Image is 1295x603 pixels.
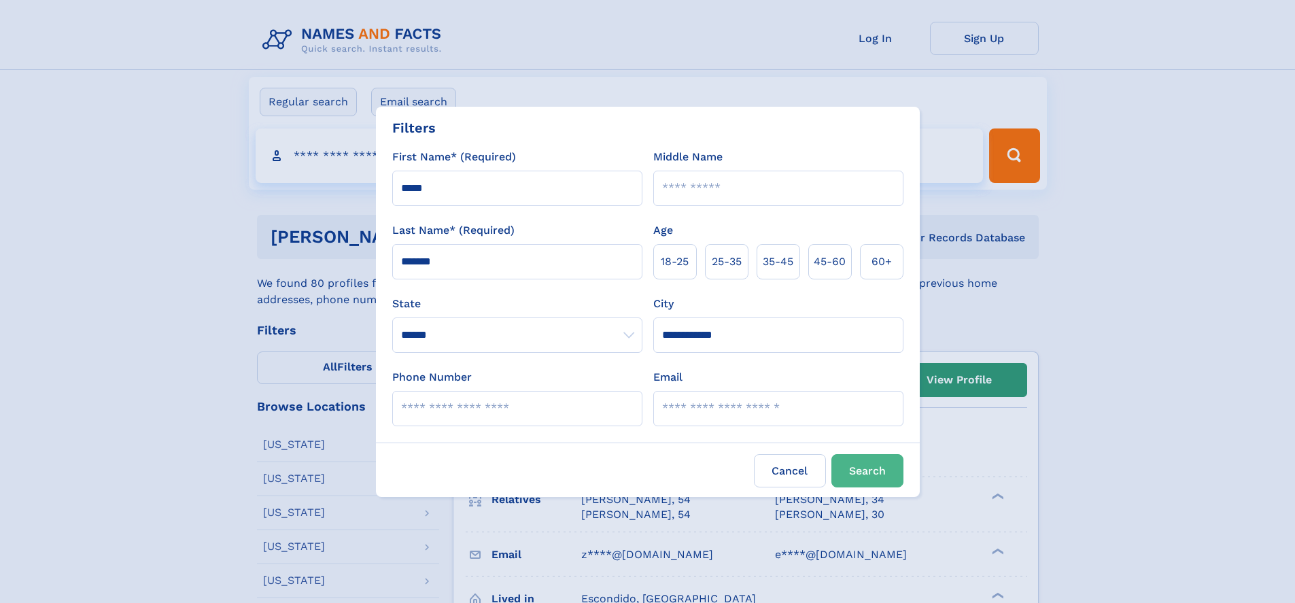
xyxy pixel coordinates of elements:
[653,149,723,165] label: Middle Name
[871,254,892,270] span: 60+
[661,254,689,270] span: 18‑25
[653,296,674,312] label: City
[392,118,436,138] div: Filters
[392,296,642,312] label: State
[763,254,793,270] span: 35‑45
[712,254,742,270] span: 25‑35
[653,369,683,385] label: Email
[754,454,826,487] label: Cancel
[392,369,472,385] label: Phone Number
[814,254,846,270] span: 45‑60
[831,454,903,487] button: Search
[653,222,673,239] label: Age
[392,149,516,165] label: First Name* (Required)
[392,222,515,239] label: Last Name* (Required)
